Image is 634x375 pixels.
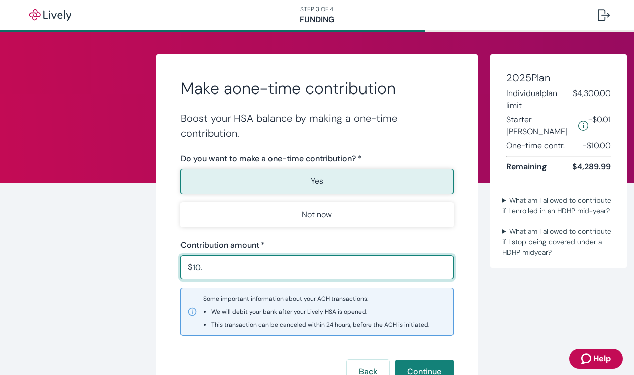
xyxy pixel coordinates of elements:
[506,114,574,138] span: Starter [PERSON_NAME]
[180,239,265,251] label: Contribution amount
[588,114,611,138] span: -$0.01
[203,294,429,329] span: Some important information about your ACH transactions:
[498,224,619,260] summary: What am I allowed to contribute if I stop being covered under a HDHP midyear?
[506,161,547,173] span: Remaining
[311,175,323,187] p: Yes
[498,193,619,218] summary: What am I allowed to contribute if I enrolled in an HDHP mid-year?
[180,111,454,141] h4: Boost your HSA balance by making a one-time contribution.
[180,78,454,99] h2: Make a one-time contribution
[506,140,565,152] span: One-time contr.
[211,307,429,316] li: We will debit your bank after your Lively HSA is opened.
[193,257,454,277] input: $0.00
[180,202,454,227] button: Not now
[578,121,588,131] svg: Starter penny details
[572,161,611,173] span: $4,289.99
[188,261,192,273] p: $
[211,320,429,329] li: This transaction can be canceled within 24 hours, before the ACH is initiated.
[302,209,332,221] p: Not now
[583,140,611,152] span: - $10.00
[506,70,611,85] h4: 2025 Plan
[180,153,362,165] label: Do you want to make a one-time contribution? *
[569,349,623,369] button: Zendesk support iconHelp
[590,3,618,27] button: Log out
[573,87,611,112] span: $4,300.00
[506,87,573,112] span: Individual plan limit
[22,9,78,21] img: Lively
[180,169,454,194] button: Yes
[578,114,588,138] button: Lively will contribute $0.01 to establish your account
[593,353,611,365] span: Help
[581,353,593,365] svg: Zendesk support icon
